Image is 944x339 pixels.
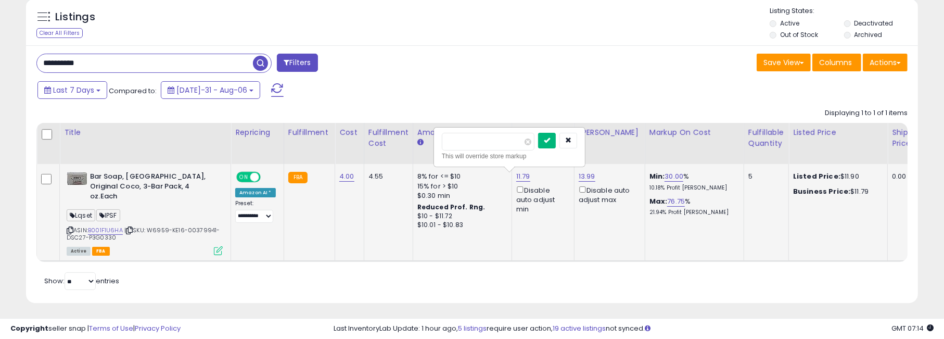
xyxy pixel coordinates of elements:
[288,172,308,183] small: FBA
[516,184,566,215] div: Disable auto adjust min
[667,196,685,207] a: 76.75
[793,127,883,138] div: Listed Price
[417,221,504,230] div: $10.01 - $10.83
[417,182,504,191] div: 15% for > $10
[812,54,861,71] button: Columns
[770,6,918,16] p: Listing States:
[417,172,504,181] div: 8% for <= $10
[417,203,486,211] b: Reduced Prof. Rng.
[235,200,276,223] div: Preset:
[109,86,157,96] span: Compared to:
[863,54,908,71] button: Actions
[89,323,133,333] a: Terms of Use
[64,127,226,138] div: Title
[757,54,811,71] button: Save View
[44,276,119,286] span: Show: entries
[417,212,504,221] div: $10 - $11.72
[748,127,784,149] div: Fulfillable Quantity
[458,323,487,333] a: 5 listings
[748,172,781,181] div: 5
[235,188,276,197] div: Amazon AI *
[579,127,641,138] div: [PERSON_NAME]
[854,30,883,39] label: Archived
[442,151,577,161] div: This will override store markup
[36,28,83,38] div: Clear All Filters
[891,323,934,333] span: 2025-08-14 07:14 GMT
[649,209,736,216] p: 21.94% Profit [PERSON_NAME]
[53,85,94,95] span: Last 7 Days
[96,209,120,221] span: IPSF
[277,54,317,72] button: Filters
[649,197,736,216] div: %
[892,172,909,181] div: 0.00
[665,171,683,182] a: 30.00
[235,127,279,138] div: Repricing
[649,172,736,191] div: %
[645,123,744,164] th: The percentage added to the cost of goods (COGS) that forms the calculator for Min & Max prices.
[793,187,879,196] div: $11.79
[88,226,123,235] a: B001F1U6HA
[780,19,799,28] label: Active
[90,172,216,204] b: Bar Soap, [GEOGRAPHIC_DATA], Original Coco, 3-Bar Pack, 4 oz.Each
[417,138,424,147] small: Amazon Fees.
[339,127,360,138] div: Cost
[649,171,665,181] b: Min:
[417,191,504,200] div: $0.30 min
[793,172,879,181] div: $11.90
[579,171,595,182] a: 13.99
[37,81,107,99] button: Last 7 Days
[67,247,91,256] span: All listings currently available for purchase on Amazon
[579,184,637,205] div: Disable auto adjust max
[259,173,276,182] span: OFF
[67,172,87,185] img: 51gTewwjZnL._SL40_.jpg
[10,323,48,333] strong: Copyright
[339,171,354,182] a: 4.00
[825,108,908,118] div: Displaying 1 to 1 of 1 items
[780,30,818,39] label: Out of Stock
[334,324,934,334] div: Last InventoryLab Update: 1 hour ago, require user action, not synced.
[649,184,736,192] p: 10.18% Profit [PERSON_NAME]
[176,85,247,95] span: [DATE]-31 - Aug-06
[793,186,850,196] b: Business Price:
[553,323,606,333] a: 19 active listings
[55,10,95,24] h5: Listings
[649,196,668,206] b: Max:
[368,172,405,181] div: 4.55
[854,19,894,28] label: Deactivated
[67,226,220,242] span: | SKU: W6959-KE16-00379941-DSC27-P3G0330
[368,127,409,149] div: Fulfillment Cost
[237,173,250,182] span: ON
[288,127,330,138] div: Fulfillment
[92,247,110,256] span: FBA
[161,81,260,99] button: [DATE]-31 - Aug-06
[819,57,852,68] span: Columns
[67,172,223,254] div: ASIN:
[135,323,181,333] a: Privacy Policy
[793,171,840,181] b: Listed Price:
[417,127,507,138] div: Amazon Fees
[649,127,739,138] div: Markup on Cost
[67,209,95,221] span: Lqset
[892,127,913,149] div: Ship Price
[516,171,530,182] a: 11.79
[10,324,181,334] div: seller snap | |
